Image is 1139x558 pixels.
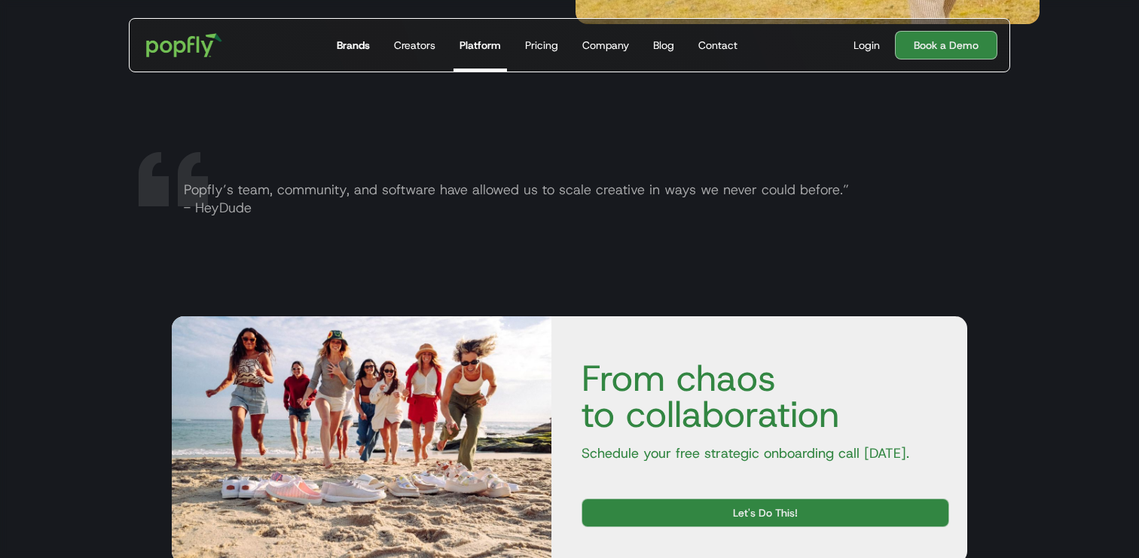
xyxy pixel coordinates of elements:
a: Company [576,19,635,72]
a: Book a Demo [895,31,997,59]
h4: From chaos to collaboration [569,360,949,432]
div: Company [582,38,629,53]
a: Platform [453,19,507,72]
div: Brands [337,38,370,53]
a: home [136,23,233,68]
a: Login [847,38,886,53]
p: Popfly’s team, community, and software have allowed us to scale creative in ways we never could b... [172,181,970,217]
div: Pricing [525,38,558,53]
a: Blog [647,19,680,72]
a: Let's Do This! [582,499,949,527]
p: Schedule your free strategic onboarding call [DATE]. [569,444,949,462]
div: Contact [698,38,737,53]
div: Creators [394,38,435,53]
a: Creators [388,19,441,72]
a: Pricing [519,19,564,72]
div: Platform [460,38,501,53]
a: Contact [692,19,744,72]
a: Brands [331,19,376,72]
div: Login [853,38,880,53]
div: Blog [653,38,674,53]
